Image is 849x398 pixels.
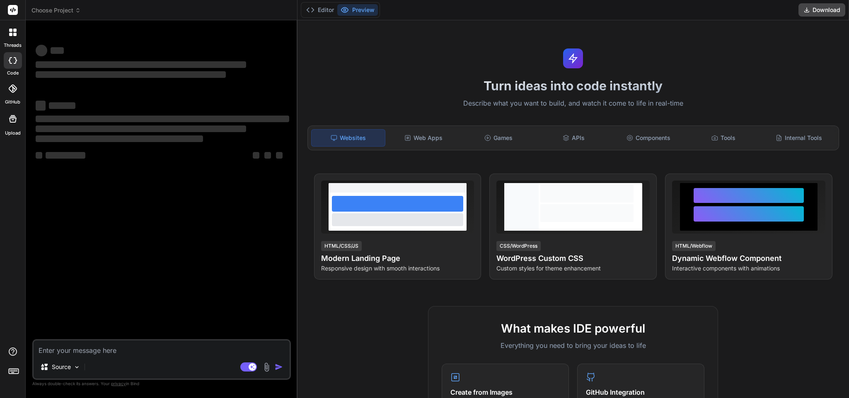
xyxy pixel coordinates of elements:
span: ‌ [276,152,283,159]
h1: Turn ideas into code instantly [302,78,844,93]
img: icon [275,363,283,371]
label: code [7,70,19,77]
div: Components [612,129,685,147]
p: Interactive components with animations [672,264,825,273]
p: Everything you need to bring your ideas to life [442,340,704,350]
span: ‌ [36,61,246,68]
div: APIs [537,129,610,147]
span: ‌ [36,71,226,78]
span: ‌ [51,47,64,54]
h4: Create from Images [450,387,560,397]
span: privacy [111,381,126,386]
p: Responsive design with smooth interactions [321,264,474,273]
span: ‌ [49,102,75,109]
button: Editor [303,4,337,16]
h4: Dynamic Webflow Component [672,253,825,264]
div: Games [462,129,535,147]
label: threads [4,42,22,49]
div: Websites [311,129,385,147]
h4: Modern Landing Page [321,253,474,264]
span: ‌ [46,152,85,159]
span: Choose Project [31,6,81,14]
span: ‌ [264,152,271,159]
span: ‌ [36,152,42,159]
div: CSS/WordPress [496,241,541,251]
div: HTML/CSS/JS [321,241,362,251]
button: Download [798,3,845,17]
p: Source [52,363,71,371]
span: ‌ [36,45,47,56]
div: HTML/Webflow [672,241,716,251]
p: Describe what you want to build, and watch it come to life in real-time [302,98,844,109]
span: ‌ [36,101,46,111]
div: Internal Tools [762,129,835,147]
label: GitHub [5,99,20,106]
h4: GitHub Integration [586,387,696,397]
label: Upload [5,130,21,137]
h2: What makes IDE powerful [442,320,704,337]
h4: WordPress Custom CSS [496,253,650,264]
p: Custom styles for theme enhancement [496,264,650,273]
img: attachment [262,362,271,372]
img: Pick Models [73,364,80,371]
p: Always double-check its answers. Your in Bind [32,380,291,388]
div: Web Apps [387,129,460,147]
span: ‌ [36,116,289,122]
div: Tools [687,129,760,147]
span: ‌ [253,152,259,159]
span: ‌ [36,125,246,132]
button: Preview [337,4,378,16]
span: ‌ [36,135,203,142]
